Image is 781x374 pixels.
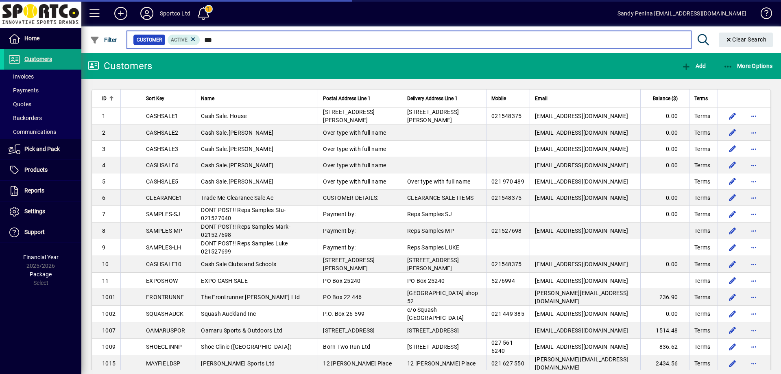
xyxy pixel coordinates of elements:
span: Financial Year [23,254,59,260]
a: Invoices [4,70,81,83]
button: More options [747,307,760,320]
span: Settings [24,208,45,214]
span: Payment by: [323,244,356,251]
span: DONT POST!! Reps Samples Luke 021527699 [201,240,288,255]
button: More options [747,324,760,337]
span: 021548375 [491,195,521,201]
button: Clear [719,33,773,47]
span: 3 [102,146,105,152]
span: Terms [694,129,710,137]
button: Edit [726,159,739,172]
span: CLEARANCE SALE ITEMS [407,195,473,201]
span: [EMAIL_ADDRESS][DOMAIN_NAME] [535,129,628,136]
span: 027 561 6240 [491,339,513,354]
span: Shoe Clinic ([GEOGRAPHIC_DATA]) [201,343,292,350]
a: Products [4,160,81,180]
a: Settings [4,201,81,222]
button: Edit [726,208,739,221]
span: Payment by: [323,227,356,234]
span: [EMAIL_ADDRESS][DOMAIN_NAME] [535,162,628,168]
span: ID [102,94,107,103]
a: Home [4,28,81,49]
span: Sort Key [146,94,164,103]
span: OAMARUSPOR [146,327,185,334]
button: Edit [726,324,739,337]
span: More Options [723,63,773,69]
button: Edit [726,291,739,304]
span: [EMAIL_ADDRESS][DOMAIN_NAME] [535,311,628,317]
span: CASHSALE3 [146,146,178,152]
button: Edit [726,274,739,287]
span: 021548375 [491,113,521,119]
span: 8 [102,227,105,234]
span: PO Box 22 446 [323,294,362,300]
span: [STREET_ADDRESS] [323,327,375,334]
span: Reps Samples SJ [407,211,452,217]
button: Add [108,6,134,21]
span: 11 [102,278,109,284]
button: Edit [726,340,739,353]
button: Edit [726,258,739,271]
div: Mobile [491,94,525,103]
span: FRONTRUNNE [146,294,184,300]
span: 5 [102,178,105,185]
span: Delivery Address Line 1 [407,94,458,103]
span: 1 [102,113,105,119]
td: 0.00 [640,108,689,125]
td: 0.00 [640,190,689,206]
span: SAMPLES-SJ [146,211,181,217]
a: Knowledge Base [755,2,771,28]
span: CLEARANCE1 [146,195,183,201]
span: Cash Sale.[PERSON_NAME] [201,178,273,185]
span: Over type with full name [323,162,386,168]
span: [PERSON_NAME] Sports Ltd [201,360,275,367]
span: Payment by: [323,211,356,217]
span: Customer [137,36,162,44]
td: 0.00 [640,306,689,322]
span: Terms [694,161,710,169]
span: Backorders [8,115,42,121]
span: [EMAIL_ADDRESS][DOMAIN_NAME] [535,195,628,201]
span: Terms [694,210,710,218]
span: Home [24,35,39,42]
button: Edit [726,224,739,237]
span: CASHSALE4 [146,162,178,168]
span: Terms [694,293,710,301]
button: Edit [726,307,739,320]
span: Add [681,63,706,69]
span: 1009 [102,343,116,350]
button: Edit [726,191,739,204]
span: SHOECLINNP [146,343,182,350]
div: ID [102,94,116,103]
span: Over type with full name [407,178,470,185]
a: Support [4,222,81,243]
span: 5276994 [491,278,515,284]
span: CASHSALE2 [146,129,178,136]
span: Terms [694,177,710,186]
span: 12 [PERSON_NAME] Place [323,360,392,367]
span: Payments [8,87,39,94]
span: [EMAIL_ADDRESS][DOMAIN_NAME] [535,178,628,185]
button: More options [747,142,760,155]
div: Sportco Ltd [160,7,190,20]
button: More options [747,159,760,172]
span: Postal Address Line 1 [323,94,371,103]
button: More options [747,191,760,204]
span: 1001 [102,294,116,300]
span: Name [201,94,214,103]
span: Oamaru Sports & Outdoors Ltd [201,327,282,334]
span: Cash Sale.[PERSON_NAME] [201,146,273,152]
span: Reps Samples LUKE [407,244,459,251]
span: [EMAIL_ADDRESS][DOMAIN_NAME] [535,146,628,152]
span: SQUASHAUCK [146,311,184,317]
span: Terms [694,260,710,268]
span: EXPO CASH SALE [201,278,248,284]
span: Communications [8,129,56,135]
button: More options [747,274,760,287]
button: More Options [721,59,775,73]
span: Quotes [8,101,31,107]
span: 12 [PERSON_NAME] Place [407,360,476,367]
span: [STREET_ADDRESS][PERSON_NAME] [323,109,375,123]
td: 1514.48 [640,322,689,339]
button: Edit [726,175,739,188]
